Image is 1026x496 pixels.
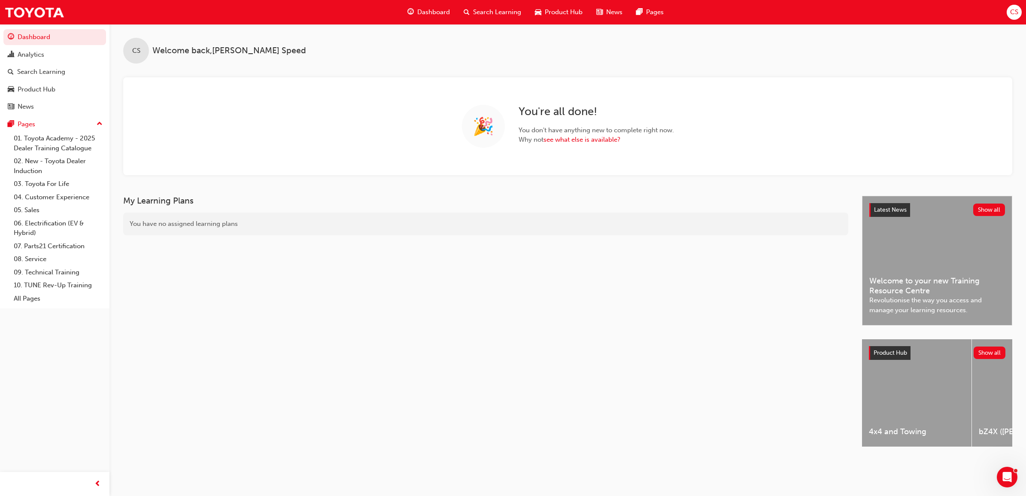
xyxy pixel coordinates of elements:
[457,3,528,21] a: search-iconSearch Learning
[10,155,106,177] a: 02. New - Toyota Dealer Induction
[874,349,907,356] span: Product Hub
[10,253,106,266] a: 08. Service
[862,339,971,447] a: 4x4 and Towing
[596,7,603,18] span: news-icon
[18,119,35,129] div: Pages
[3,64,106,80] a: Search Learning
[473,7,521,17] span: Search Learning
[10,204,106,217] a: 05. Sales
[997,467,1017,487] iframe: Intercom live chat
[8,51,14,59] span: chart-icon
[10,279,106,292] a: 10. TUNE Rev-Up Training
[629,3,671,21] a: pages-iconPages
[8,103,14,111] span: news-icon
[3,29,106,45] a: Dashboard
[10,217,106,240] a: 06. Electrification (EV & Hybrid)
[636,7,643,18] span: pages-icon
[97,119,103,130] span: up-icon
[3,116,106,132] button: Pages
[974,347,1006,359] button: Show all
[3,82,106,97] a: Product Hub
[869,276,1005,295] span: Welcome to your new Training Resource Centre
[1007,5,1022,20] button: CS
[4,3,64,22] img: Trak
[519,135,674,145] span: Why not
[473,122,494,131] span: 🎉
[589,3,629,21] a: news-iconNews
[3,99,106,115] a: News
[18,85,55,94] div: Product Hub
[874,206,907,213] span: Latest News
[519,125,674,135] span: You don ' t have anything new to complete right now.
[869,295,1005,315] span: Revolutionise the way you access and manage your learning resources.
[8,68,14,76] span: search-icon
[535,7,541,18] span: car-icon
[18,50,44,60] div: Analytics
[10,240,106,253] a: 07. Parts21 Certification
[862,196,1012,326] a: Latest NewsShow allWelcome to your new Training Resource CentreRevolutionise the way you access a...
[123,196,848,206] h3: My Learning Plans
[869,203,1005,217] a: Latest NewsShow all
[10,191,106,204] a: 04. Customer Experience
[8,121,14,128] span: pages-icon
[10,266,106,279] a: 09. Technical Training
[123,213,848,235] div: You have no assigned learning plans
[417,7,450,17] span: Dashboard
[401,3,457,21] a: guage-iconDashboard
[3,47,106,63] a: Analytics
[18,102,34,112] div: News
[528,3,589,21] a: car-iconProduct Hub
[407,7,414,18] span: guage-icon
[94,479,101,490] span: prev-icon
[543,136,620,143] a: see what else is available?
[10,132,106,155] a: 01. Toyota Academy - 2025 Dealer Training Catalogue
[519,105,674,119] h2: You ' re all done!
[869,427,965,437] span: 4x4 and Towing
[869,346,1005,360] a: Product HubShow all
[8,86,14,94] span: car-icon
[10,292,106,305] a: All Pages
[464,7,470,18] span: search-icon
[3,27,106,116] button: DashboardAnalyticsSearch LearningProduct HubNews
[10,177,106,191] a: 03. Toyota For Life
[973,204,1005,216] button: Show all
[132,46,140,56] span: CS
[545,7,583,17] span: Product Hub
[17,67,65,77] div: Search Learning
[646,7,664,17] span: Pages
[606,7,622,17] span: News
[152,46,306,56] span: Welcome back , [PERSON_NAME] Speed
[8,33,14,41] span: guage-icon
[1010,7,1018,17] span: CS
